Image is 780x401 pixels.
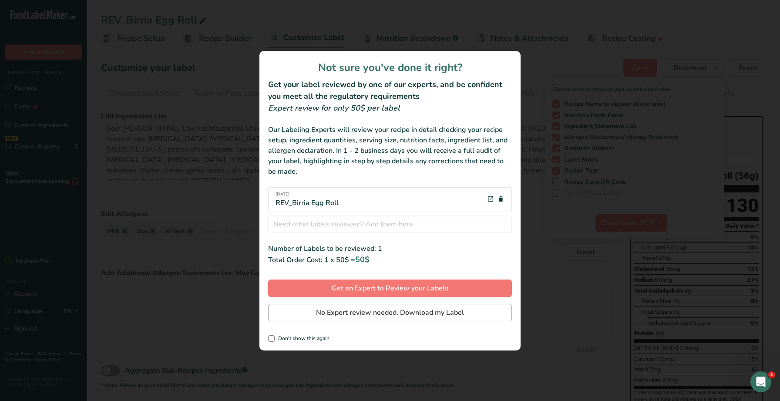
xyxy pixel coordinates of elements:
[275,335,329,342] span: Don't show this again
[268,280,512,297] button: Get an Expert to Review your Labels
[268,60,512,75] h1: Not sure you've done it right?
[268,216,512,233] input: Need other labels reviewed? Add them here
[355,254,370,265] span: 50$
[268,102,512,114] div: Expert review for only 50$ per label
[268,254,512,266] div: Total Order Cost: 1 x 50$ =
[268,243,512,254] div: Number of Labels to be reviewed: 1
[332,283,448,293] span: Get an Expert to Review your Labels
[268,79,512,102] h2: Get your label reviewed by one of our experts, and be confident you meet all the regulatory requi...
[268,125,512,177] div: Our Labeling Experts will review your recipe in detail checking your recipe setup, ingredient qua...
[316,307,464,318] span: No Expert review needed. Download my Label
[276,191,339,208] div: REV_Birria Egg Roll
[768,371,775,378] span: 1
[276,191,339,198] span: [DATE]
[268,304,512,321] button: No Expert review needed. Download my Label
[750,371,771,392] iframe: Intercom live chat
